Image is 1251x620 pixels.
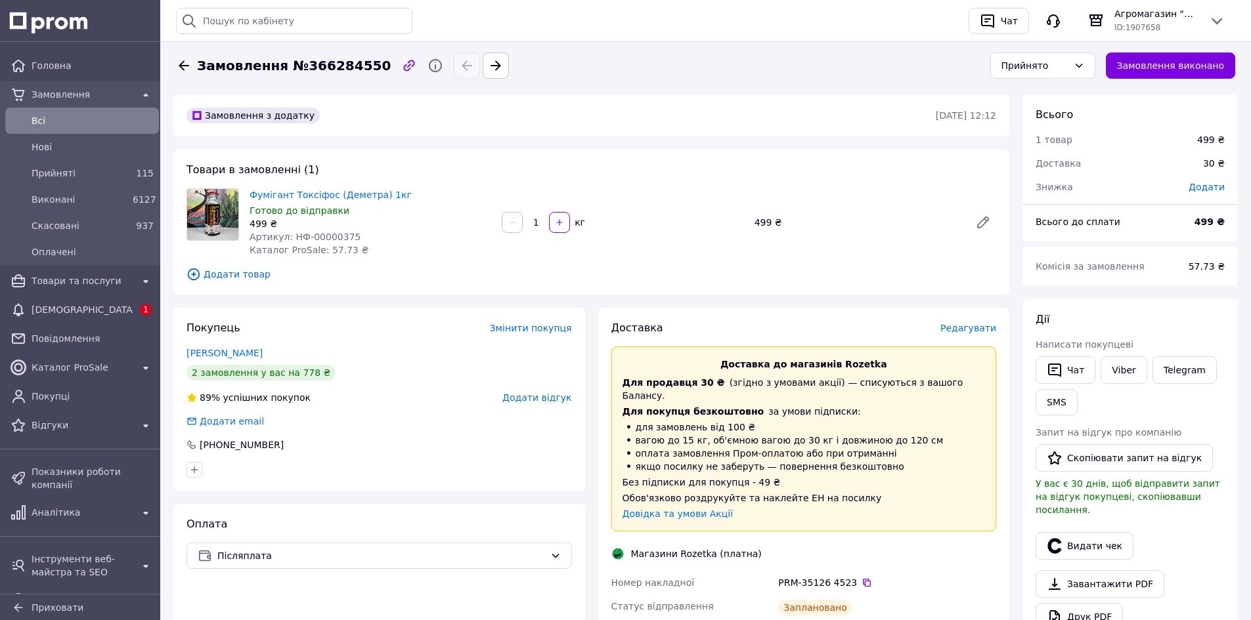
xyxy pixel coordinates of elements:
a: Довідка та умови Акції [623,508,734,519]
div: Магазини Rozetka (платна) [628,547,765,560]
span: ID: 1907658 [1114,23,1160,32]
span: 1 товар [1036,134,1072,145]
span: Скасовані [32,219,127,232]
div: Заплановано [778,600,852,615]
a: Telegram [1152,356,1217,384]
span: Каталог ProSale: 57.73 ₴ [250,245,368,255]
span: Знижка [1036,182,1073,192]
time: [DATE] 12:12 [936,110,996,121]
div: 30 ₴ [1195,149,1233,178]
span: Товари та послуги [32,274,133,287]
img: Фумігант Токсіфос (Деметра) 1кг [187,189,238,240]
span: Оплачені [32,245,154,258]
span: Управління сайтом [32,593,133,606]
span: Готово до відправки [250,205,349,216]
span: У вас є 30 днів, щоб відправити запит на відгук покупцеві, скопіювавши посилання. [1036,478,1220,515]
li: вагою до 15 кг, об'ємною вагою до 30 кг і довжиною до 120 см [623,434,986,447]
span: Запит на відгук про компанію [1036,427,1181,438]
div: PRM-35126 4523 [778,576,996,589]
button: SMS [1036,389,1078,415]
div: Без підписки для покупця - 49 ₴ [623,476,986,489]
span: Покупець [187,321,240,334]
span: [DEMOGRAPHIC_DATA] [32,303,133,316]
div: 2 замовлення у вас на 778 ₴ [187,365,336,381]
span: Замовлення №366284550 [197,56,391,75]
div: Додати email [185,415,265,428]
span: Товари в замовленні (1) [187,163,319,176]
span: Інструменти веб-майстра та SEO [32,552,133,579]
span: 89% [200,392,220,403]
a: Фумігант Токсіфос (Деметра) 1кг [250,190,412,200]
span: Додати товар [187,267,996,281]
span: Всi [32,114,154,127]
div: [PHONE_NUMBER] [198,438,285,451]
span: Для продавця 30 ₴ [623,377,725,388]
span: Додати відгук [502,392,571,403]
div: за умови підписки: [623,405,986,418]
li: оплата замовлення Пром-оплатою або при отриманні [623,447,986,460]
button: Замовлення виконано [1106,52,1236,79]
div: кг [571,216,586,229]
div: Прийнято [1001,58,1068,73]
span: 57.73 ₴ [1189,261,1225,272]
div: успішних покупок [187,391,311,404]
span: Оплата [187,518,227,530]
span: Приховати [32,602,83,613]
span: Доставка до магазинів Rozetka [720,359,887,369]
span: Змінити покупця [490,323,572,333]
span: Всього [1036,108,1073,121]
span: Для покупця безкоштовно [623,406,764,417]
span: Редагувати [940,323,996,333]
span: Виконані [32,193,127,206]
span: Замовлення [32,88,133,101]
span: 115 [136,168,154,178]
span: Доставка [611,321,663,334]
div: 499 ₴ [749,213,965,232]
span: Доставка [1036,158,1081,169]
div: (згідно з умовами акції) — списуються з вашого Балансу. [623,376,986,402]
li: для замовлень від 100 ₴ [623,421,986,434]
a: [PERSON_NAME] [187,348,263,358]
a: Завантажити PDF [1036,570,1164,598]
b: 499 ₴ [1195,217,1225,227]
button: Видати чек [1036,532,1133,560]
span: Аналітика [32,506,133,519]
button: Скопіювати запит на відгук [1036,444,1213,472]
span: Комісія за замовлення [1036,261,1145,272]
a: Viber [1101,356,1147,384]
span: 937 [136,220,154,231]
span: Показники роботи компанії [32,465,154,491]
div: Обов'язково роздрукуйте та наклейте ЕН на посилку [623,491,986,505]
span: Додати [1189,182,1225,192]
span: Всього до сплати [1036,217,1120,227]
span: Дії [1036,313,1049,325]
span: Статус відправлення [611,601,714,611]
span: Повідомлення [32,332,154,345]
div: 499 ₴ [250,217,491,230]
span: Артикул: НФ-00000375 [250,232,361,242]
button: Чат [1036,356,1095,384]
div: Замовлення з додатку [187,108,320,123]
button: Чат [969,8,1029,34]
span: 1 [140,304,152,316]
span: Нові [32,140,154,154]
div: Чат [998,11,1021,31]
a: Редагувати [970,209,996,236]
span: Післяплата [217,548,545,563]
span: Відгуки [32,419,133,432]
span: Головна [32,59,154,72]
span: Номер накладної [611,577,695,588]
input: Пошук по кабінету [176,8,412,34]
span: 6127 [133,194,156,205]
span: Агромагазин "ФермерРОСТ" [1114,7,1198,20]
li: якщо посилку не заберуть — повернення безкоштовно [623,460,986,473]
span: Прийняті [32,167,127,180]
span: Написати покупцеві [1036,339,1133,350]
span: Каталог ProSale [32,361,133,374]
span: Покупці [32,390,154,403]
div: Додати email [198,415,265,428]
div: 499 ₴ [1197,133,1225,146]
